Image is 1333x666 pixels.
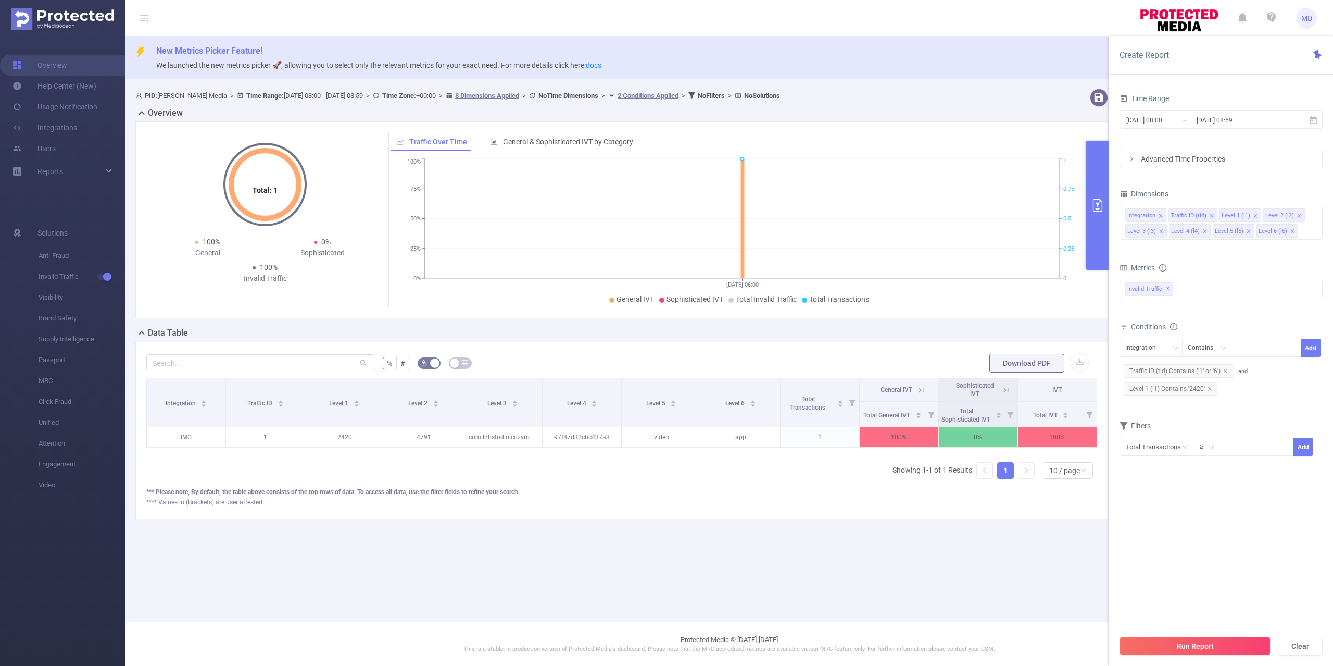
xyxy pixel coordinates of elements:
[1246,229,1251,235] i: icon: close
[1063,216,1071,223] tspan: 0.5
[781,427,859,447] p: 1
[39,350,125,371] span: Passport
[881,386,912,393] span: General IVT
[39,287,125,308] span: Visibility
[39,412,125,433] span: Unified
[260,263,278,272] span: 100%
[12,117,77,138] a: Integrations
[618,92,678,100] u: 2 Conditions Applied
[203,238,220,246] span: 100%
[265,248,380,258] div: Sophisticated
[671,399,676,402] i: icon: caret-up
[433,399,439,405] div: Sort
[1290,229,1295,235] i: icon: close
[837,403,843,406] i: icon: caret-down
[39,433,125,454] span: Attention
[1159,264,1166,272] i: icon: info-circle
[666,295,723,303] span: Sophisticated IVT
[998,463,1013,478] a: 1
[789,396,827,411] span: Total Transactions
[226,427,305,447] p: 1
[809,295,869,303] span: Total Transactions
[892,462,972,479] li: Showing 1-1 of 1 Results
[1125,339,1163,356] div: Integration
[1003,402,1017,427] i: Filter menu
[382,92,416,100] b: Time Zone:
[201,403,207,406] i: icon: caret-down
[462,360,468,366] i: icon: table
[1215,225,1243,238] div: Level 5 (l5)
[413,275,421,282] tspan: 0%
[736,295,797,303] span: Total Invalid Traffic
[1125,224,1167,238] li: Level 3 (l3)
[227,92,237,100] span: >
[915,414,921,417] i: icon: caret-down
[725,400,746,407] span: Level 6
[135,47,146,57] i: icon: thunderbolt
[156,46,262,56] span: New Metrics Picker Feature!
[924,402,938,427] i: Filter menu
[146,487,1097,497] div: *** Please note, By default, the table above consists of the top rows of data. To access all data...
[396,138,404,145] i: icon: line-chart
[519,92,529,100] span: >
[1209,444,1215,451] i: icon: down
[354,399,360,405] div: Sort
[39,245,125,266] span: Anti-Fraud
[146,354,374,371] input: Search...
[750,399,756,405] div: Sort
[146,498,1097,507] div: **** Values in (Brackets) are user attested
[150,248,265,258] div: General
[12,76,96,96] a: Help Center (New)
[247,400,274,407] span: Traffic ID
[433,403,439,406] i: icon: caret-down
[1297,213,1302,219] i: icon: close
[996,414,1001,417] i: icon: caret-down
[1263,208,1305,222] li: Level 2 (l2)
[387,359,392,367] span: %
[201,399,207,402] i: icon: caret-up
[1219,208,1261,222] li: Level 1 (l1)
[12,96,97,117] a: Usage Notification
[11,8,114,30] img: Protected Media
[1080,467,1087,475] i: icon: down
[997,462,1014,479] li: 1
[147,427,225,447] p: IMG
[246,92,284,100] b: Time Range:
[1120,422,1151,430] span: Filters
[1124,382,1218,396] span: Level 1 (l1) Contains '2420'
[1301,8,1312,29] span: MD
[512,399,518,402] i: icon: caret-up
[408,400,429,407] span: Level 2
[135,92,145,99] i: icon: user
[135,92,780,100] span: [PERSON_NAME] Media [DATE] 08:00 - [DATE] 08:59 +00:00
[463,427,542,447] p: com.lnhstudio.cozyroom.dreammerge
[1171,209,1206,223] div: Traffic ID (tid)
[512,403,518,406] i: icon: caret-down
[1259,225,1287,238] div: Level 6 (l6)
[12,55,67,76] a: Overview
[617,295,654,303] span: General IVT
[1120,94,1169,103] span: Time Range
[622,427,700,447] p: video
[586,61,601,69] a: docs
[410,245,421,252] tspan: 25%
[598,92,608,100] span: >
[1213,224,1254,238] li: Level 5 (l5)
[671,403,676,406] i: icon: caret-down
[1158,213,1163,219] i: icon: close
[543,427,621,447] p: 97f87d32cbc437a3
[410,186,421,192] tspan: 75%
[1301,339,1321,357] button: Add
[567,400,588,407] span: Level 4
[321,238,331,246] span: 0%
[725,92,735,100] span: >
[976,462,993,479] li: Previous Page
[39,266,125,287] span: Invalid Traffic
[941,408,992,423] span: Total Sophisticated IVT
[750,399,756,402] i: icon: caret-up
[39,329,125,350] span: Supply Intelligence
[1120,50,1169,60] span: Create Report
[956,382,994,398] span: Sophisticated IVT
[409,138,467,146] span: Traffic Over Time
[1063,186,1074,192] tspan: 0.75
